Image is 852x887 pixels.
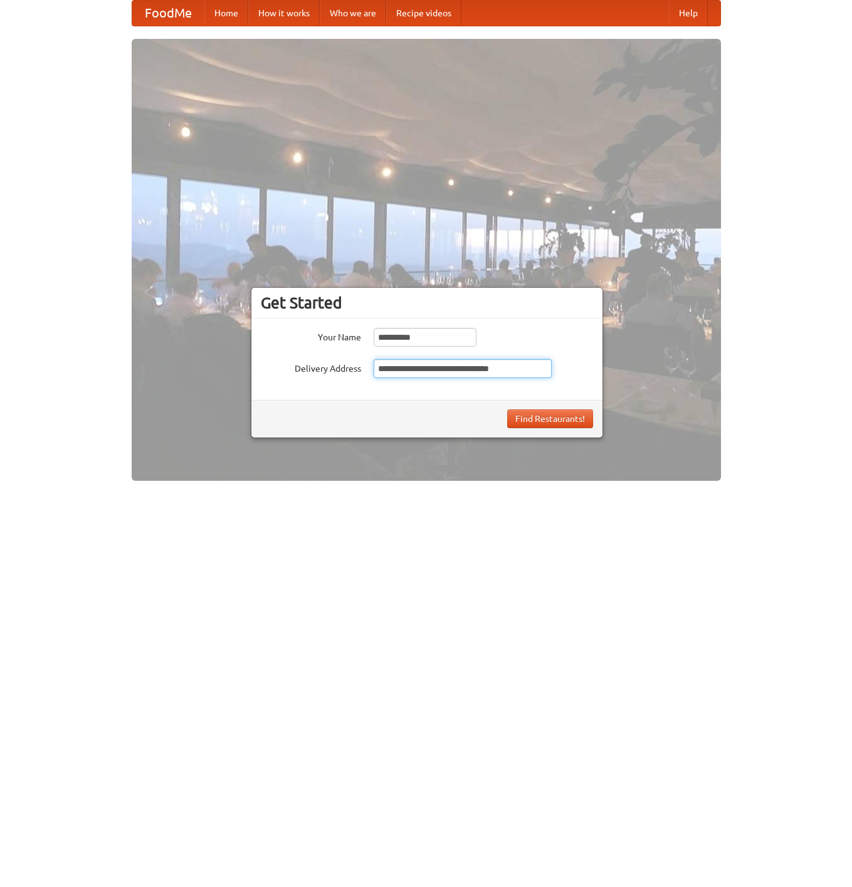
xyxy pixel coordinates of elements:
label: Delivery Address [261,359,361,375]
label: Your Name [261,328,361,344]
a: How it works [248,1,320,26]
a: Home [204,1,248,26]
h3: Get Started [261,293,593,312]
a: Help [669,1,708,26]
button: Find Restaurants! [507,409,593,428]
a: FoodMe [132,1,204,26]
a: Who we are [320,1,386,26]
a: Recipe videos [386,1,461,26]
